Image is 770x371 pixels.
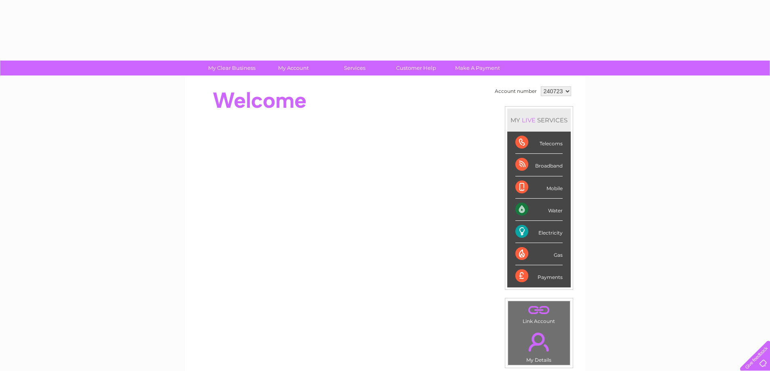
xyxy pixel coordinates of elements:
[507,109,571,132] div: MY SERVICES
[515,132,563,154] div: Telecoms
[493,84,539,98] td: Account number
[515,221,563,243] div: Electricity
[515,176,563,199] div: Mobile
[510,303,568,317] a: .
[383,61,449,75] a: Customer Help
[444,61,511,75] a: Make A Payment
[321,61,388,75] a: Services
[508,301,570,326] td: Link Account
[510,328,568,356] a: .
[515,265,563,287] div: Payments
[198,61,265,75] a: My Clear Business
[260,61,327,75] a: My Account
[515,154,563,176] div: Broadband
[508,326,570,365] td: My Details
[520,116,537,124] div: LIVE
[515,199,563,221] div: Water
[515,243,563,265] div: Gas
